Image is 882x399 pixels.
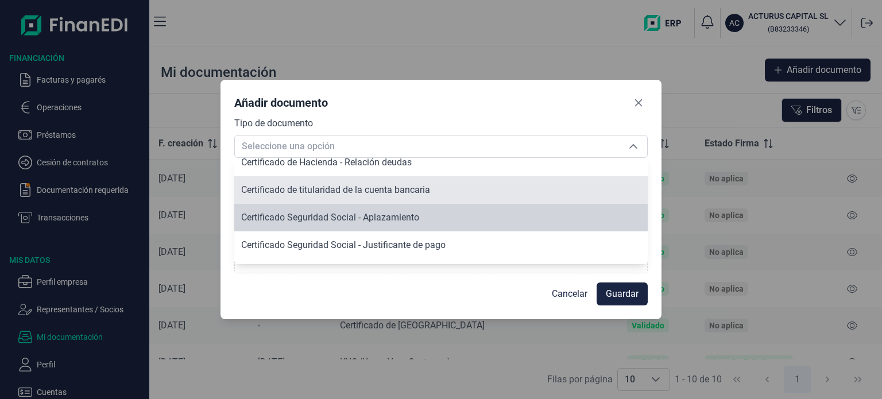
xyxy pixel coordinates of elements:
li: Certificado de Hacienda - Relación deudas [234,149,648,176]
li: Certificado Seguridad Social - Justificante de pago [234,231,648,259]
button: Cancelar [543,282,597,305]
li: Certificado Seguridad Social - Aplazamiento [234,204,648,231]
div: Añadir documento [234,95,328,111]
button: Close [629,94,648,112]
span: Certificado de Hacienda - Relación deudas [241,157,412,168]
button: Guardar [597,282,648,305]
li: Certificado de titularidad de la cuenta bancaria [234,176,648,204]
div: Seleccione una opción [620,135,647,157]
span: Certificado Seguridad Social - Justificante de pago [241,239,446,250]
label: Tipo de documento [234,117,313,130]
li: Certificado Seguridad Social - Pago [234,259,648,286]
span: Certificado de titularidad de la cuenta bancaria [241,184,430,195]
span: Cancelar [552,287,587,301]
span: Guardar [606,287,639,301]
span: Seleccione una opción [235,135,620,157]
span: Certificado Seguridad Social - Aplazamiento [241,212,419,223]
